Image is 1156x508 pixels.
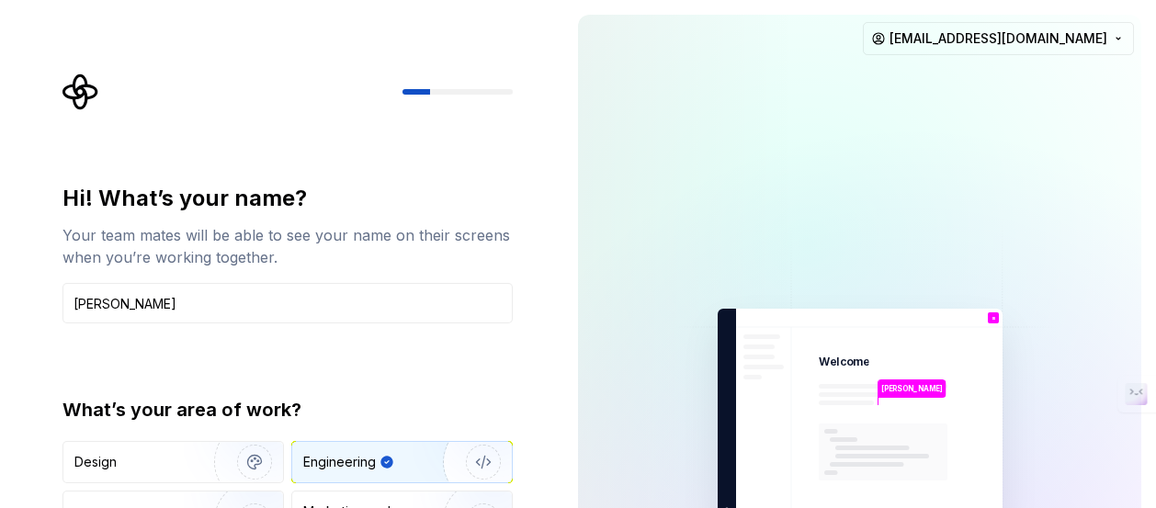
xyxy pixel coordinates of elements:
div: What’s your area of work? [62,397,513,423]
button: [EMAIL_ADDRESS][DOMAIN_NAME] [863,22,1134,55]
input: Han Solo [62,283,513,323]
div: Design [74,453,117,471]
div: Hi! What’s your name? [62,184,513,213]
div: Engineering [303,453,376,471]
svg: Supernova Logo [62,73,99,110]
p: Welcome [819,355,869,369]
div: Your team mates will be able to see your name on their screens when you’re working together. [62,224,513,268]
p: s [992,315,995,321]
p: [PERSON_NAME] [881,383,943,394]
span: [EMAIL_ADDRESS][DOMAIN_NAME] [890,29,1107,48]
